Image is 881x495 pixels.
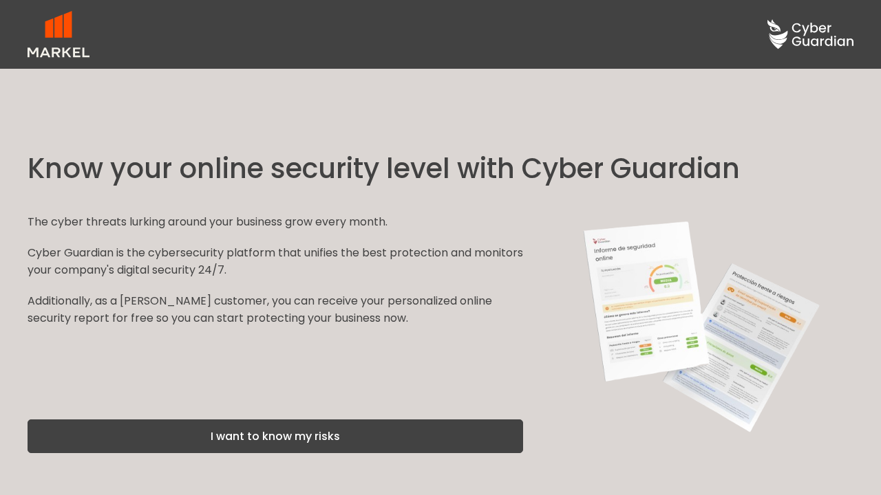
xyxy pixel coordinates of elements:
p: Additionally, as a [PERSON_NAME] customer, you can receive your personalized online security repo... [28,292,523,327]
p: Cyber Guardian is the cybersecurity platform that unifies the best protection and monitors your c... [28,244,523,278]
h1: Know your online security level with Cyber Guardian [28,151,853,186]
img: Cyber Guardian [551,213,853,453]
p: The cyber threats lurking around your business grow every month. [28,213,523,230]
button: I want to know my risks [28,419,523,453]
